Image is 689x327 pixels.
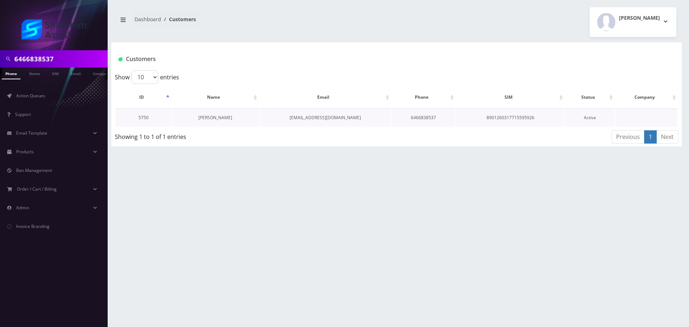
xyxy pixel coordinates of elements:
th: Status: activate to sort column ascending [565,87,614,108]
span: Admin [16,205,29,211]
input: Search in Company [14,52,106,66]
th: ID: activate to sort column descending [116,87,171,108]
a: Email [67,67,84,79]
span: Ban Management [16,167,52,173]
a: [PERSON_NAME] [198,115,232,121]
a: Phone [2,67,20,79]
td: Active [565,108,614,127]
button: [PERSON_NAME] [590,7,676,37]
a: Company [89,67,113,79]
th: Phone: activate to sort column ascending [392,87,455,108]
a: 1 [644,130,657,144]
td: 8901260317715595926 [456,108,564,127]
h2: [PERSON_NAME] [619,15,660,21]
a: SIM [48,67,62,79]
img: Shluchim Assist [22,19,86,39]
span: Products [16,149,34,155]
th: SIM: activate to sort column ascending [456,87,564,108]
a: Dashboard [135,16,161,23]
th: Email: activate to sort column ascending [259,87,391,108]
div: Showing 1 to 1 of 1 entries [115,130,344,141]
a: Name [25,67,43,79]
a: Next [656,130,678,144]
li: Customers [161,15,196,23]
span: Action Queues [16,93,45,99]
select: Showentries [131,70,158,84]
th: Company: activate to sort column ascending [615,87,678,108]
span: Invoice Branding [16,223,50,229]
td: 6466838537 [392,108,455,127]
th: Name: activate to sort column ascending [172,87,259,108]
label: Show entries [115,70,179,84]
span: Email Template [16,130,47,136]
nav: breadcrumb [117,12,391,32]
a: Previous [611,130,645,144]
td: [EMAIL_ADDRESS][DOMAIN_NAME] [259,108,391,127]
span: Order / Cart / Billing [17,186,57,192]
h1: Customers [118,56,580,62]
span: Support [15,111,31,117]
td: 5750 [116,108,171,127]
